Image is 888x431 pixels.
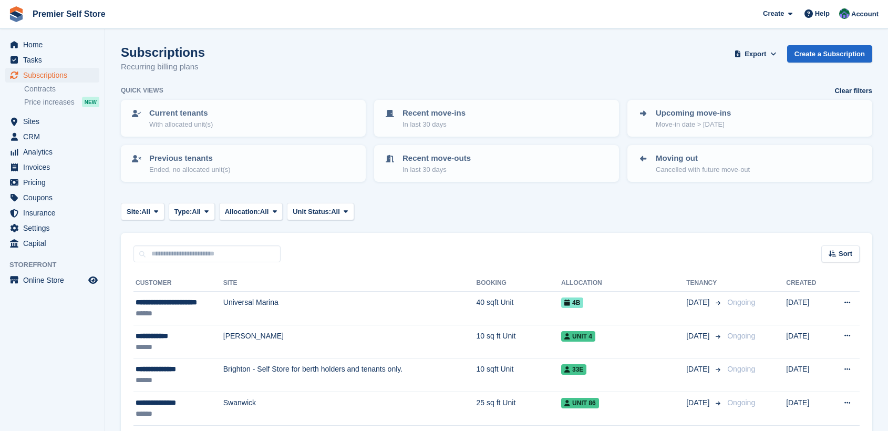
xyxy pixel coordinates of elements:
span: All [331,207,340,217]
span: Unit 4 [561,331,595,342]
span: Coupons [23,190,86,205]
th: Created [786,275,829,292]
a: Previous tenants Ended, no allocated unit(s) [122,146,365,181]
a: menu [5,190,99,205]
td: Brighton - Self Store for berth holders and tenants only. [223,358,477,392]
a: Contracts [24,84,99,94]
span: [DATE] [686,397,711,408]
span: Site: [127,207,141,217]
span: Settings [23,221,86,235]
td: 10 sq ft Unit [477,325,561,358]
a: menu [5,175,99,190]
a: menu [5,160,99,175]
span: Export [745,49,766,59]
span: Help [815,8,830,19]
td: [PERSON_NAME] [223,325,477,358]
a: menu [5,53,99,67]
a: menu [5,236,99,251]
td: [DATE] [786,292,829,325]
p: Previous tenants [149,152,231,165]
a: menu [5,145,99,159]
th: Booking [477,275,561,292]
td: [DATE] [786,392,829,425]
span: [DATE] [686,331,711,342]
img: Jo Granger [839,8,850,19]
span: Ongoing [727,365,755,373]
span: Storefront [9,260,105,270]
span: Unit Status: [293,207,331,217]
p: Recurring billing plans [121,61,205,73]
th: Allocation [561,275,686,292]
td: Universal Marina [223,292,477,325]
p: Move-in date > [DATE] [656,119,731,130]
p: Current tenants [149,107,213,119]
div: NEW [82,97,99,107]
span: Create [763,8,784,19]
p: Recent move-outs [402,152,471,165]
p: In last 30 days [402,165,471,175]
a: menu [5,68,99,83]
td: 10 sqft Unit [477,358,561,392]
span: 33E [561,364,586,375]
p: In last 30 days [402,119,466,130]
span: All [192,207,201,217]
p: Recent move-ins [402,107,466,119]
td: 25 sq ft Unit [477,392,561,425]
p: Moving out [656,152,750,165]
a: Current tenants With allocated unit(s) [122,101,365,136]
span: Home [23,37,86,52]
span: Account [851,9,879,19]
h1: Subscriptions [121,45,205,59]
th: Site [223,275,477,292]
th: Customer [133,275,223,292]
span: Subscriptions [23,68,86,83]
td: Swanwick [223,392,477,425]
span: Ongoing [727,398,755,407]
p: Ended, no allocated unit(s) [149,165,231,175]
a: Price increases NEW [24,96,99,108]
span: Capital [23,236,86,251]
a: Moving out Cancelled with future move-out [628,146,871,181]
a: Create a Subscription [787,45,872,63]
a: Recent move-outs In last 30 days [375,146,618,181]
span: [DATE] [686,364,711,375]
span: Ongoing [727,332,755,340]
span: Pricing [23,175,86,190]
span: Unit 86 [561,398,599,408]
span: Ongoing [727,298,755,306]
td: [DATE] [786,358,829,392]
button: Unit Status: All [287,203,354,220]
a: menu [5,221,99,235]
a: Preview store [87,274,99,286]
span: All [260,207,269,217]
span: Analytics [23,145,86,159]
span: All [141,207,150,217]
span: Online Store [23,273,86,288]
a: menu [5,114,99,129]
img: stora-icon-8386f47178a22dfd0bd8f6a31ec36ba5ce8667c1dd55bd0f319d3a0aa187defe.svg [8,6,24,22]
button: Allocation: All [219,203,283,220]
a: Recent move-ins In last 30 days [375,101,618,136]
p: Cancelled with future move-out [656,165,750,175]
a: Upcoming move-ins Move-in date > [DATE] [628,101,871,136]
span: 4b [561,297,583,308]
span: Sort [839,249,852,259]
span: Tasks [23,53,86,67]
a: Clear filters [834,86,872,96]
a: Premier Self Store [28,5,110,23]
span: Sites [23,114,86,129]
a: menu [5,37,99,52]
span: Price increases [24,97,75,107]
a: menu [5,273,99,288]
span: Type: [174,207,192,217]
span: Allocation: [225,207,260,217]
button: Export [732,45,779,63]
h6: Quick views [121,86,163,95]
button: Type: All [169,203,215,220]
td: 40 sqft Unit [477,292,561,325]
td: [DATE] [786,325,829,358]
span: CRM [23,129,86,144]
a: menu [5,129,99,144]
a: menu [5,206,99,220]
span: Invoices [23,160,86,175]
